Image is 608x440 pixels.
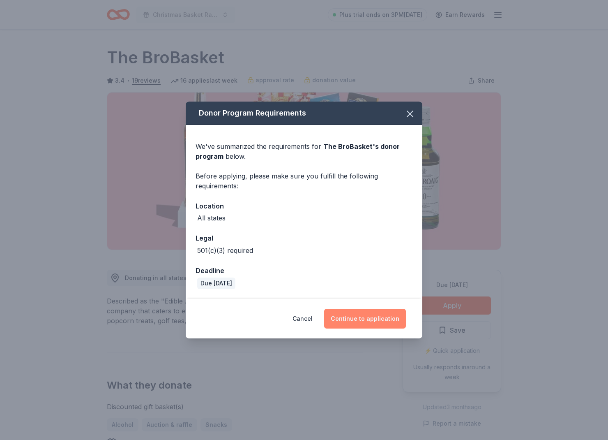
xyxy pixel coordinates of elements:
button: Continue to application [324,309,406,329]
div: Before applying, please make sure you fulfill the following requirements: [196,171,412,191]
div: All states [197,213,226,223]
div: Due [DATE] [197,278,235,289]
div: 501(c)(3) required [197,245,253,255]
button: Cancel [292,309,313,329]
div: Location [196,201,412,211]
div: Legal [196,233,412,243]
div: Deadline [196,265,412,276]
div: Donor Program Requirements [186,102,422,125]
div: We've summarized the requirements for below. [196,141,412,161]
